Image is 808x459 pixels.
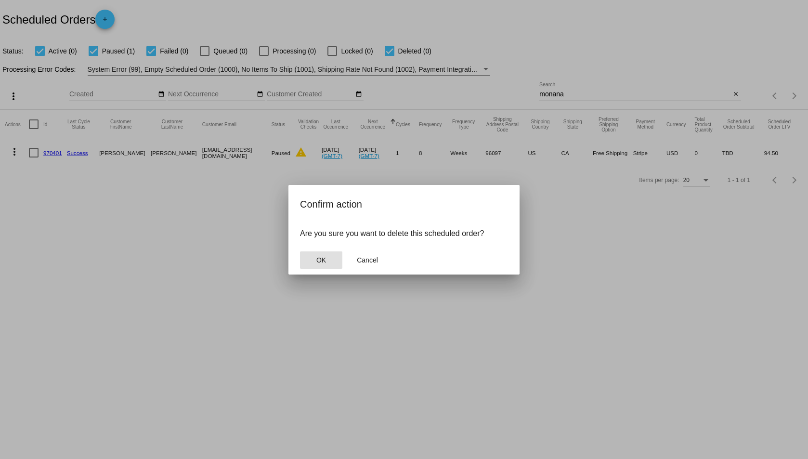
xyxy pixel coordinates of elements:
span: Cancel [357,256,378,264]
p: Are you sure you want to delete this scheduled order? [300,229,508,238]
h2: Confirm action [300,197,508,212]
button: Close dialog [346,251,389,269]
button: Close dialog [300,251,342,269]
span: OK [316,256,326,264]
